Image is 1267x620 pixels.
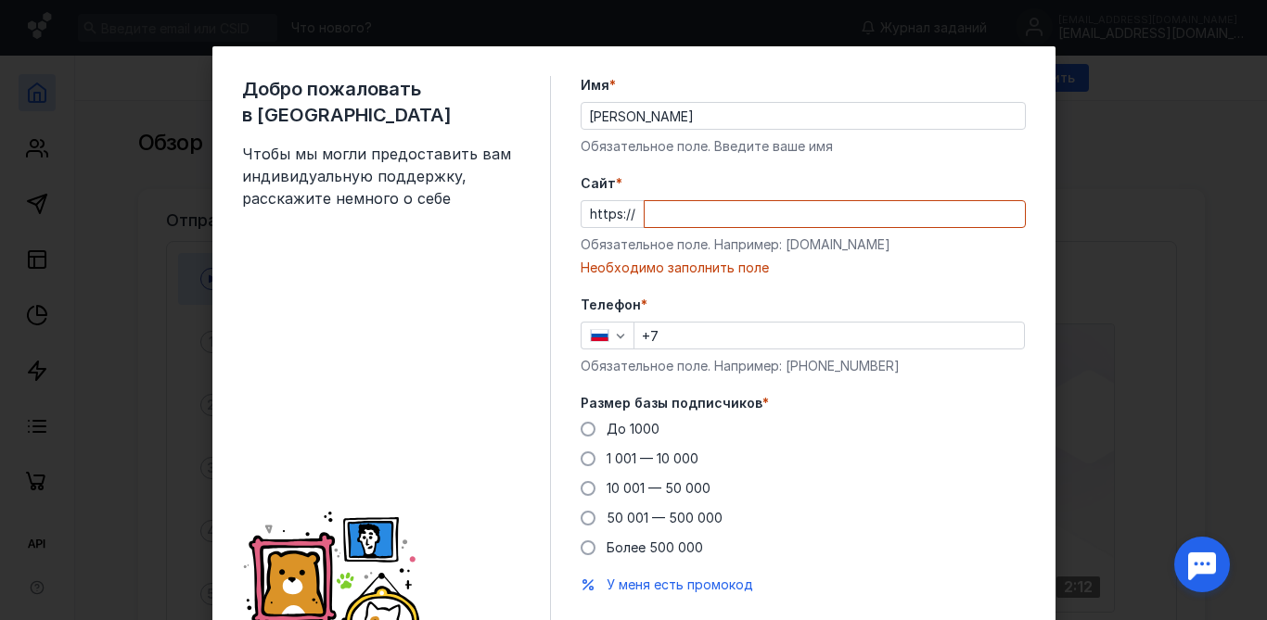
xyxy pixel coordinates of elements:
span: У меня есть промокод [607,576,753,592]
span: Более 500 000 [607,539,703,555]
span: Имя [581,76,609,95]
span: 1 001 — 10 000 [607,450,698,466]
div: Обязательное поле. Например: [PHONE_NUMBER] [581,357,1026,375]
span: 50 001 — 500 000 [607,510,723,525]
span: 10 001 — 50 000 [607,480,710,496]
div: Обязательное поле. Например: [DOMAIN_NAME] [581,235,1026,254]
span: Чтобы мы могли предоставить вам индивидуальную поддержку, расскажите немного о себе [242,143,520,209]
span: Cайт [581,174,616,193]
span: До 1000 [607,421,659,437]
div: Обязательное поле. Введите ваше имя [581,137,1026,156]
button: У меня есть промокод [607,576,753,594]
div: Необходимо заполнить поле [581,259,1026,277]
span: Размер базы подписчиков [581,394,762,412]
span: Добро пожаловать в [GEOGRAPHIC_DATA] [242,76,520,128]
span: Телефон [581,296,641,314]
